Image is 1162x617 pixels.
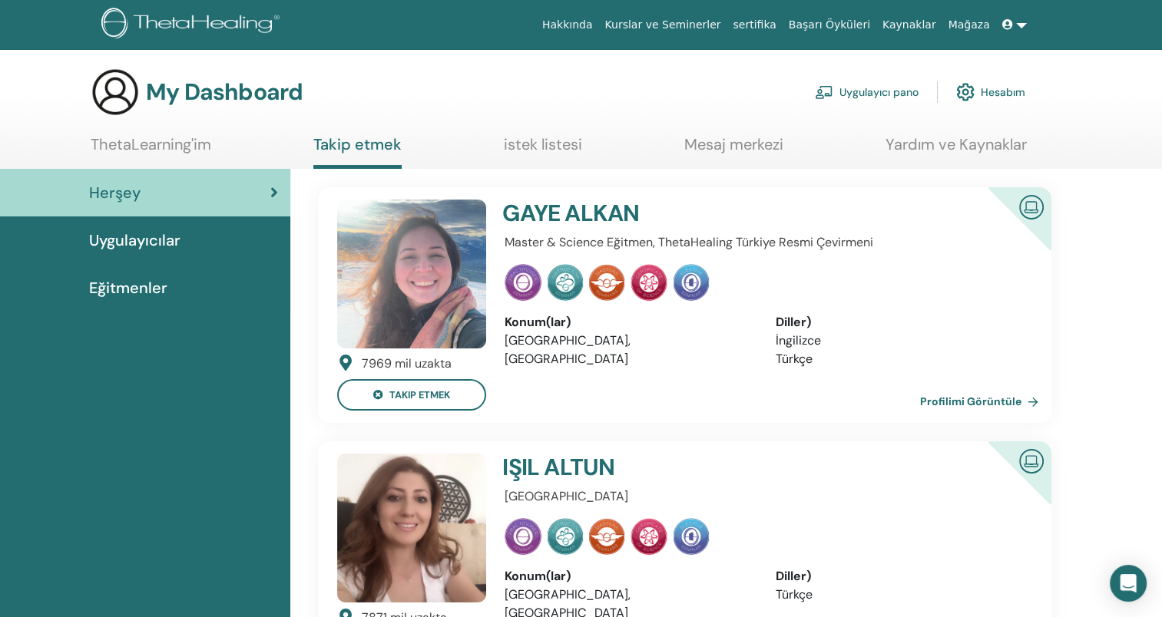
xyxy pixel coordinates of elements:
h4: GAYE ALKAN [502,200,935,227]
li: Türkçe [776,350,1023,368]
div: Sertifikalı Çevrimiçi Eğitmen [963,187,1051,276]
img: Sertifikalı Çevrimiçi Eğitmen [1013,443,1050,477]
div: Diller) [776,567,1023,586]
p: [GEOGRAPHIC_DATA] [505,487,1023,506]
a: Mesaj merkezi [684,135,783,165]
img: Sertifikalı Çevrimiçi Eğitmen [1013,189,1050,223]
a: Kurslar ve Seminerler [598,11,727,39]
a: Hakkında [536,11,599,39]
div: Konum(lar) [505,313,752,332]
div: Diller) [776,313,1023,332]
div: Open Intercom Messenger [1110,565,1147,602]
img: generic-user-icon.jpg [91,68,140,117]
p: Master & Science Eğitmen, ThetaHealing Türkiye Resmi Çevirmeni [505,233,1023,252]
a: Uygulayıcı pano [815,75,919,109]
span: Eğitmenler [89,276,167,299]
span: Herşey [89,181,141,204]
li: [GEOGRAPHIC_DATA], [GEOGRAPHIC_DATA] [505,332,752,368]
button: takip etmek [337,379,486,411]
a: sertifika [727,11,782,39]
li: Türkçe [776,586,1023,604]
a: Başarı Öyküleri [783,11,876,39]
a: Kaynaklar [876,11,942,39]
a: Takip etmek [313,135,402,169]
div: Konum(lar) [505,567,752,586]
div: 7969 mil uzakta [362,355,452,373]
h3: My Dashboard [146,78,303,106]
h4: IŞIL ALTUN [502,454,935,481]
span: Uygulayıcılar [89,229,180,252]
img: default.jpg [337,200,486,348]
img: cog.svg [956,79,975,105]
img: logo.png [101,8,285,42]
a: Mağaza [942,11,995,39]
li: İngilizce [776,332,1023,350]
a: istek listesi [504,135,582,165]
img: chalkboard-teacher.svg [815,85,833,99]
img: default.jpg [337,454,486,602]
div: Sertifikalı Çevrimiçi Eğitmen [963,441,1051,530]
a: Yardım ve Kaynaklar [886,135,1027,165]
a: ThetaLearning'im [91,135,211,165]
a: Hesabım [956,75,1025,109]
a: Profilimi Görüntüle [920,386,1044,417]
